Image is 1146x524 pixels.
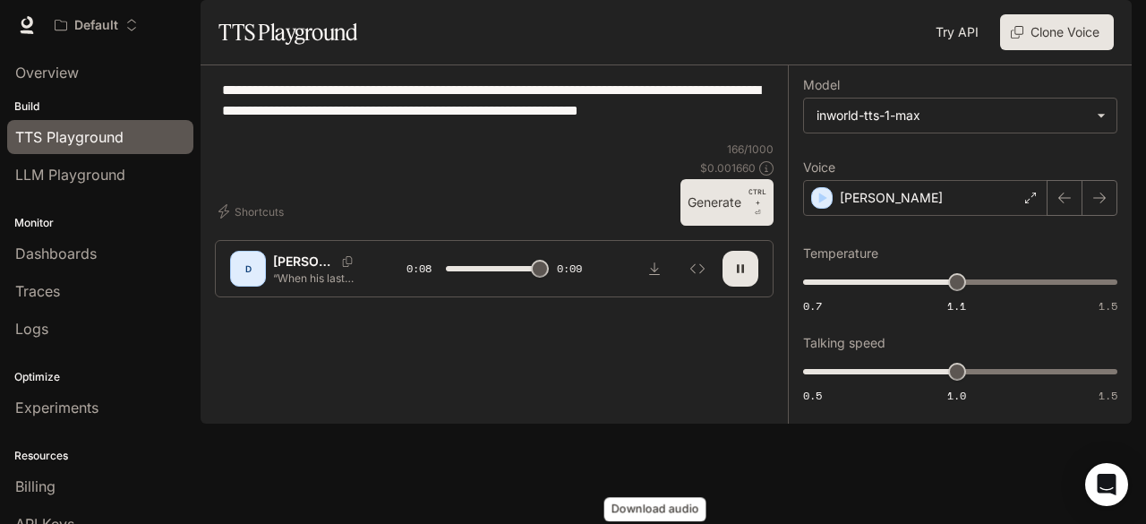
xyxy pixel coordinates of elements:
[557,260,582,278] span: 0:09
[680,251,715,287] button: Inspect
[215,197,291,226] button: Shortcuts
[947,388,966,403] span: 1.0
[803,337,885,349] p: Talking speed
[748,186,766,208] p: CTRL +
[637,251,672,287] button: Download audio
[928,14,986,50] a: Try API
[817,107,1088,125] div: inworld-tts-1-max
[273,253,335,271] p: [PERSON_NAME]
[700,160,756,176] p: $ 0.001660
[748,186,766,219] p: ⏎
[803,298,822,314] span: 0.7
[947,298,966,314] span: 1.1
[406,260,432,278] span: 0:08
[840,189,943,207] p: [PERSON_NAME]
[803,388,822,403] span: 0.5
[74,18,118,33] p: Default
[727,142,774,157] p: 166 / 1000
[680,179,774,226] button: GenerateCTRL +⏎
[803,161,835,174] p: Voice
[1000,14,1114,50] button: Clone Voice
[803,247,878,260] p: Temperature
[803,79,840,91] p: Model
[335,256,360,267] button: Copy Voice ID
[218,14,357,50] h1: TTS Playground
[604,497,706,521] div: Download audio
[234,254,262,283] div: D
[273,271,363,286] p: “When his last report surfaced in [DATE] — predicting future wars in the [GEOGRAPHIC_DATA] and [G...
[1099,388,1117,403] span: 1.5
[47,7,146,43] button: Open workspace menu
[804,99,1116,133] div: inworld-tts-1-max
[1099,298,1117,314] span: 1.5
[1085,463,1128,506] div: Open Intercom Messenger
